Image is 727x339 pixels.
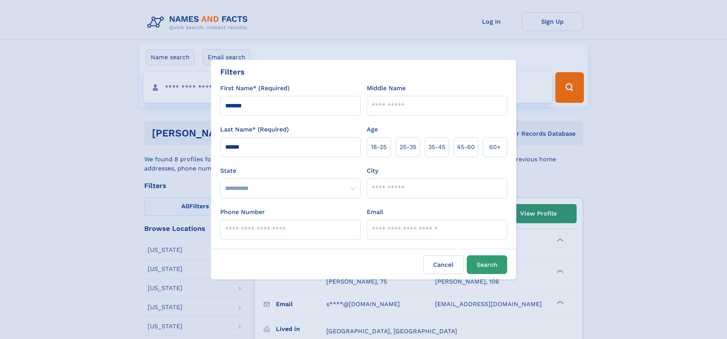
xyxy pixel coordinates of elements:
[367,84,406,93] label: Middle Name
[467,255,507,274] button: Search
[220,84,290,93] label: First Name* (Required)
[220,208,265,217] label: Phone Number
[457,143,475,152] span: 45‑60
[367,125,378,134] label: Age
[400,143,416,152] span: 25‑35
[489,143,501,152] span: 60+
[220,125,289,134] label: Last Name* (Required)
[367,208,383,217] label: Email
[428,143,445,152] span: 35‑45
[367,166,378,175] label: City
[371,143,387,152] span: 18‑25
[220,166,361,175] label: State
[220,66,245,78] div: Filters
[423,255,464,274] label: Cancel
